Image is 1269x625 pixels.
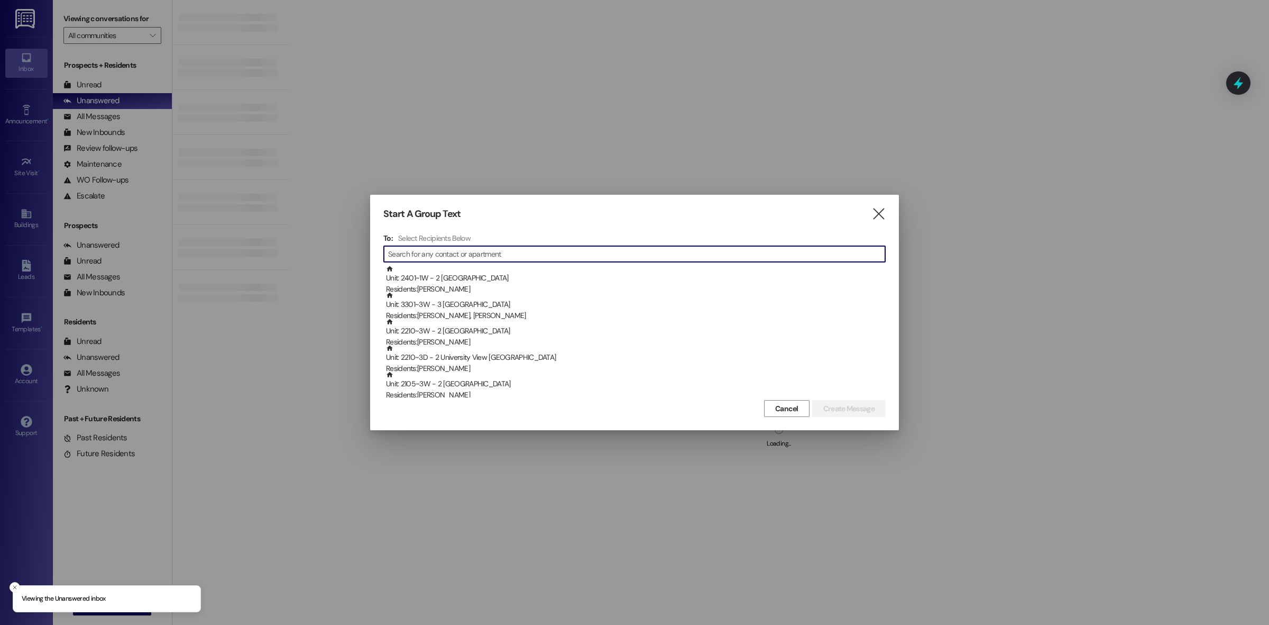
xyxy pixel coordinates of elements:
[386,292,886,322] div: Unit: 3301~3W - 3 [GEOGRAPHIC_DATA]
[812,400,886,417] button: Create Message
[764,400,810,417] button: Cancel
[383,292,886,318] div: Unit: 3301~3W - 3 [GEOGRAPHIC_DATA]Residents:[PERSON_NAME], [PERSON_NAME]
[871,209,886,220] i: 
[383,265,886,292] div: Unit: 2401~1W - 2 [GEOGRAPHIC_DATA]Residents:[PERSON_NAME]
[386,284,886,295] div: Residents: [PERSON_NAME]
[383,233,393,243] h3: To:
[386,318,886,348] div: Unit: 2210~3W - 2 [GEOGRAPHIC_DATA]
[22,594,106,604] p: Viewing the Unanswered inbox
[386,345,886,375] div: Unit: 2210~3D - 2 University View [GEOGRAPHIC_DATA]
[386,310,886,321] div: Residents: [PERSON_NAME], [PERSON_NAME]
[383,208,461,220] h3: Start A Group Text
[386,265,886,295] div: Unit: 2401~1W - 2 [GEOGRAPHIC_DATA]
[386,371,886,401] div: Unit: 2105~3W - 2 [GEOGRAPHIC_DATA]
[383,371,886,397] div: Unit: 2105~3W - 2 [GEOGRAPHIC_DATA]Residents:[PERSON_NAME]
[386,363,886,374] div: Residents: [PERSON_NAME]
[823,403,875,414] span: Create Message
[398,233,471,243] h4: Select Recipients Below
[383,345,886,371] div: Unit: 2210~3D - 2 University View [GEOGRAPHIC_DATA]Residents:[PERSON_NAME]
[10,582,20,593] button: Close toast
[775,403,798,414] span: Cancel
[386,337,886,348] div: Residents: [PERSON_NAME]
[386,390,886,401] div: Residents: [PERSON_NAME]
[388,247,885,261] input: Search for any contact or apartment
[383,318,886,345] div: Unit: 2210~3W - 2 [GEOGRAPHIC_DATA]Residents:[PERSON_NAME]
